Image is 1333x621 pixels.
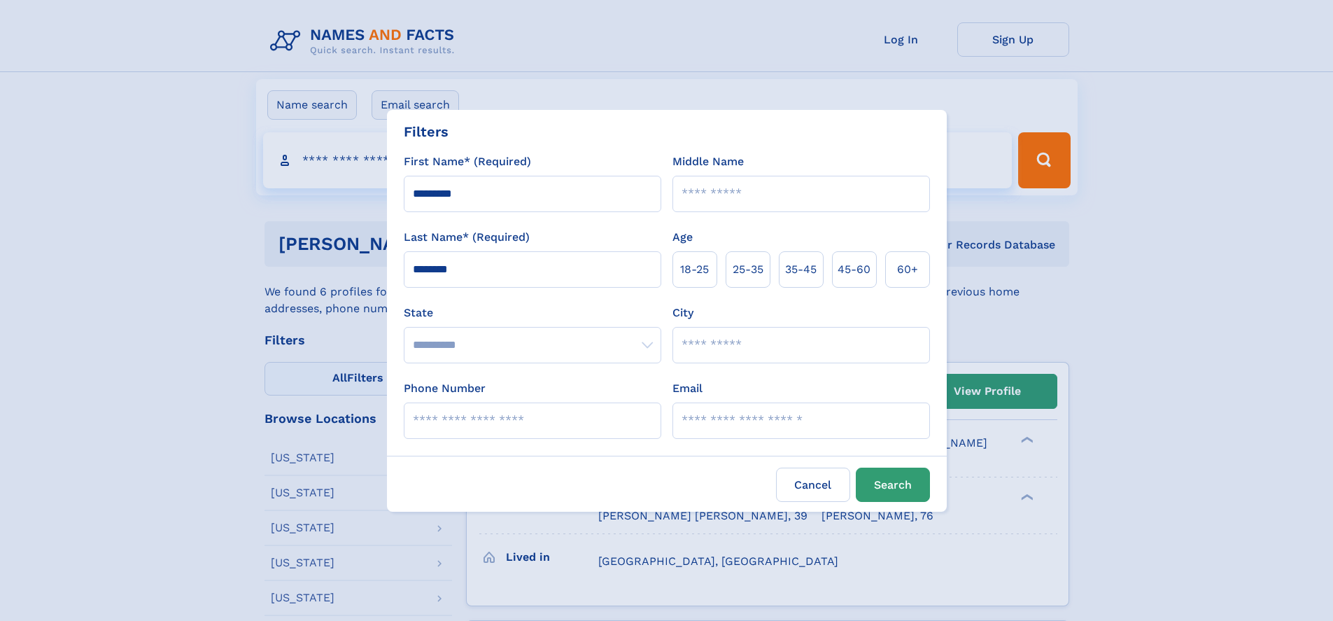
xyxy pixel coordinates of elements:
[680,261,709,278] span: 18‑25
[672,229,693,246] label: Age
[785,261,817,278] span: 35‑45
[404,153,531,170] label: First Name* (Required)
[672,380,703,397] label: Email
[404,121,449,142] div: Filters
[404,380,486,397] label: Phone Number
[404,305,661,321] label: State
[672,305,693,321] label: City
[856,468,930,502] button: Search
[672,153,744,170] label: Middle Name
[838,261,870,278] span: 45‑60
[733,261,763,278] span: 25‑35
[897,261,918,278] span: 60+
[404,229,530,246] label: Last Name* (Required)
[776,468,850,502] label: Cancel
